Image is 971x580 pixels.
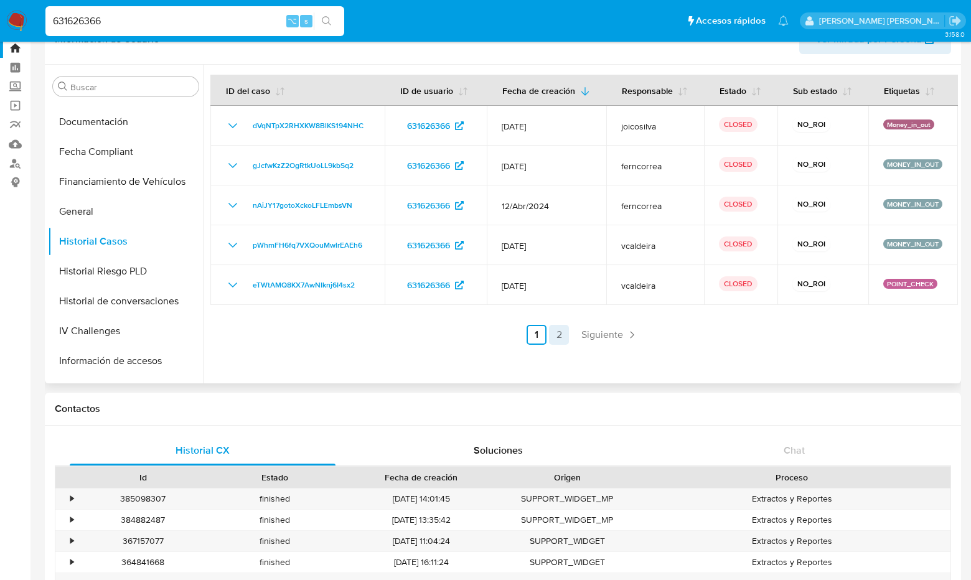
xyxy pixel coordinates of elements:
div: [DATE] 13:35:42 [341,510,502,530]
button: Fecha Compliant [48,137,204,167]
span: Historial CX [176,443,230,457]
div: • [70,493,73,505]
div: Fecha de creación [350,471,493,484]
button: search-icon [314,12,339,30]
button: Financiamiento de Vehículos [48,167,204,197]
button: Documentación [48,107,204,137]
button: Historial Riesgo PLD [48,256,204,286]
div: • [70,556,73,568]
div: finished [209,531,341,551]
div: SUPPORT_WIDGET_MP [502,510,634,530]
div: 364841668 [77,552,209,573]
div: SUPPORT_WIDGET_MP [502,489,634,509]
div: Estado [218,471,332,484]
div: Proceso [642,471,942,484]
input: Buscar [70,82,194,93]
div: 385098307 [77,489,209,509]
p: rene.vale@mercadolibre.com [819,15,945,27]
div: Extractos y Reportes [633,552,950,573]
div: finished [209,489,341,509]
div: SUPPORT_WIDGET [502,531,634,551]
button: Insurtech [48,376,204,406]
button: Buscar [58,82,68,91]
span: s [304,15,308,27]
span: Accesos rápidos [696,14,766,27]
button: Historial Casos [48,227,204,256]
span: Soluciones [474,443,523,457]
div: Id [86,471,200,484]
h1: Contactos [55,403,951,415]
input: Buscar usuario o caso... [45,13,344,29]
div: 367157077 [77,531,209,551]
div: • [70,514,73,526]
span: ⌥ [288,15,297,27]
div: [DATE] 14:01:45 [341,489,502,509]
div: finished [209,552,341,573]
button: Historial de conversaciones [48,286,204,316]
a: Salir [949,14,962,27]
div: Extractos y Reportes [633,489,950,509]
div: [DATE] 11:04:24 [341,531,502,551]
button: Información de accesos [48,346,204,376]
button: IV Challenges [48,316,204,346]
div: Extractos y Reportes [633,510,950,530]
div: [DATE] 16:11:24 [341,552,502,573]
div: Origen [510,471,625,484]
button: General [48,197,204,227]
div: • [70,535,73,547]
div: 384882487 [77,510,209,530]
span: 3.158.0 [945,29,965,39]
a: Notificaciones [778,16,789,26]
h1: Información de Usuario [55,33,159,45]
span: Chat [784,443,805,457]
div: SUPPORT_WIDGET [502,552,634,573]
div: finished [209,510,341,530]
div: Extractos y Reportes [633,531,950,551]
